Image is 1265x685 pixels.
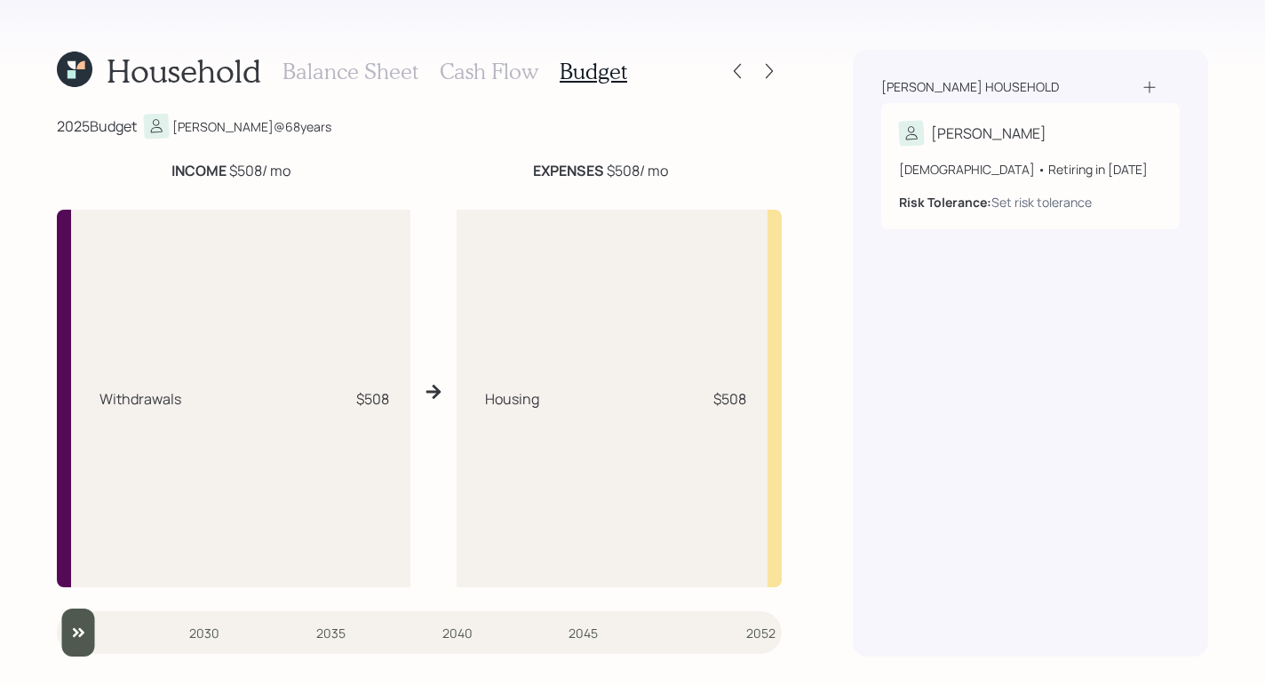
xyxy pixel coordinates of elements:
div: $508 / mo [533,160,668,181]
div: 2025 Budget [57,115,137,137]
div: $508 [713,388,746,410]
div: [PERSON_NAME] [931,123,1046,144]
b: Risk Tolerance: [899,194,991,211]
div: $508 [356,388,389,410]
div: [PERSON_NAME] @ 68 years [172,117,331,136]
div: Withdrawals [99,388,181,410]
div: Set risk tolerance [991,193,1092,211]
div: Housing [485,388,539,410]
div: [DEMOGRAPHIC_DATA] • Retiring in [DATE] [899,160,1162,179]
div: [PERSON_NAME] household [881,78,1059,96]
h3: Balance Sheet [282,59,418,84]
b: INCOME [171,161,227,180]
b: EXPENSES [533,161,604,180]
h3: Cash Flow [440,59,538,84]
h1: Household [107,52,261,90]
div: $508 / mo [171,160,290,181]
h3: Budget [560,59,627,84]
